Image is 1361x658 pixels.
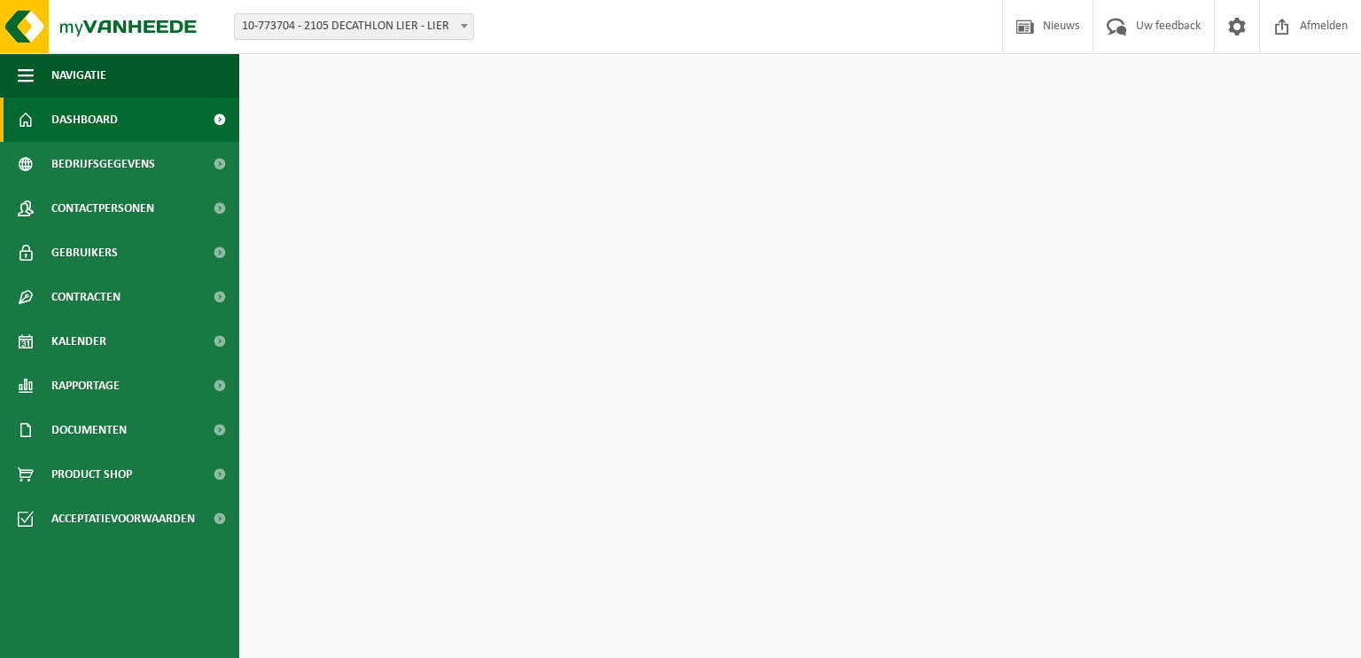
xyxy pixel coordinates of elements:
span: Acceptatievoorwaarden [51,497,195,541]
span: Contactpersonen [51,186,154,231]
span: Kalender [51,319,106,364]
span: 10-773704 - 2105 DECATHLON LIER - LIER [234,13,474,40]
span: Documenten [51,408,127,452]
span: Rapportage [51,364,120,408]
span: Contracten [51,275,121,319]
span: Navigatie [51,53,106,98]
span: 10-773704 - 2105 DECATHLON LIER - LIER [235,14,473,39]
span: Product Shop [51,452,132,497]
span: Bedrijfsgegevens [51,142,155,186]
span: Dashboard [51,98,118,142]
span: Gebruikers [51,231,118,275]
